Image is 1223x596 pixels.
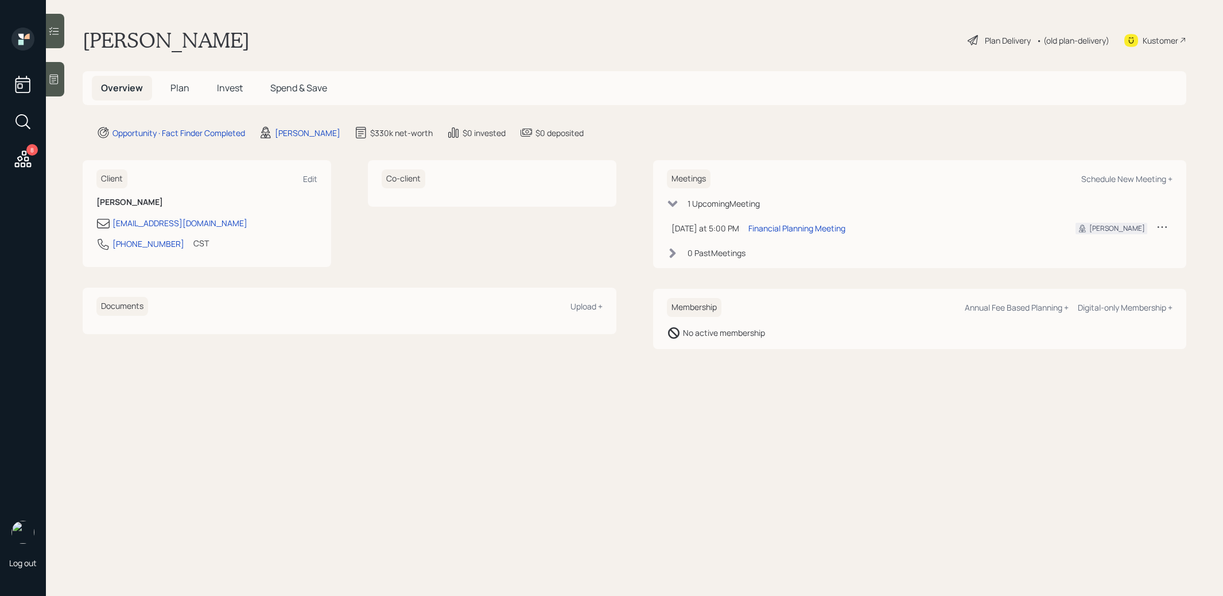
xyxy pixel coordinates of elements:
[1081,173,1172,184] div: Schedule New Meeting +
[570,301,603,312] div: Upload +
[688,198,760,210] div: 1 Upcoming Meeting
[101,82,143,94] span: Overview
[748,222,845,234] div: Financial Planning Meeting
[170,82,189,94] span: Plan
[1078,302,1172,313] div: Digital-only Membership +
[193,237,209,249] div: CST
[667,169,710,188] h6: Meetings
[96,198,317,207] h6: [PERSON_NAME]
[965,302,1069,313] div: Annual Fee Based Planning +
[26,144,38,156] div: 8
[217,82,243,94] span: Invest
[270,82,327,94] span: Spend & Save
[112,238,184,250] div: [PHONE_NUMBER]
[985,34,1031,47] div: Plan Delivery
[1143,34,1178,47] div: Kustomer
[303,173,317,184] div: Edit
[370,127,433,139] div: $330k net-worth
[1089,223,1145,234] div: [PERSON_NAME]
[382,169,425,188] h6: Co-client
[535,127,584,139] div: $0 deposited
[112,217,247,229] div: [EMAIL_ADDRESS][DOMAIN_NAME]
[1036,34,1109,47] div: • (old plan-delivery)
[463,127,506,139] div: $0 invested
[96,297,148,316] h6: Documents
[83,28,250,53] h1: [PERSON_NAME]
[683,327,765,339] div: No active membership
[96,169,127,188] h6: Client
[688,247,746,259] div: 0 Past Meeting s
[112,127,245,139] div: Opportunity · Fact Finder Completed
[11,521,34,544] img: treva-nostdahl-headshot.png
[275,127,340,139] div: [PERSON_NAME]
[667,298,721,317] h6: Membership
[9,558,37,568] div: Log out
[671,222,739,234] div: [DATE] at 5:00 PM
